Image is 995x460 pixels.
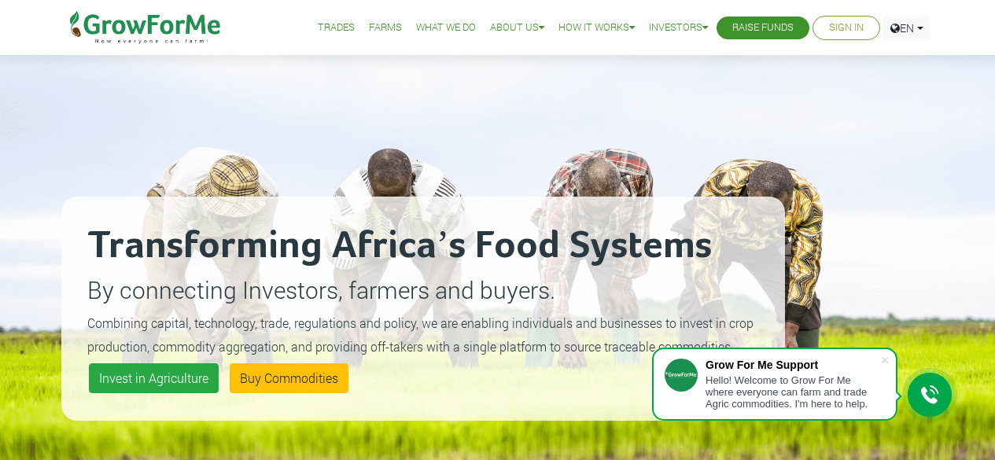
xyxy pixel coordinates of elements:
a: Raise Funds [732,20,794,36]
div: Hello! Welcome to Grow For Me where everyone can farm and trade Agric commodities. I'm here to help. [706,374,880,410]
a: Investors [649,20,708,36]
a: Sign In [829,20,864,36]
a: About Us [490,20,544,36]
h2: Transforming Africa’s Food Systems [87,223,759,270]
a: What We Do [416,20,476,36]
div: Grow For Me Support [706,359,880,371]
a: Farms [369,20,402,36]
a: Invest in Agriculture [89,363,219,393]
a: Buy Commodities [230,363,348,393]
p: By connecting Investors, farmers and buyers. [87,272,759,307]
small: Combining capital, technology, trade, regulations and policy, we are enabling individuals and bus... [87,315,754,355]
a: Trades [318,20,355,36]
a: How it Works [558,20,635,36]
a: EN [883,16,931,40]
